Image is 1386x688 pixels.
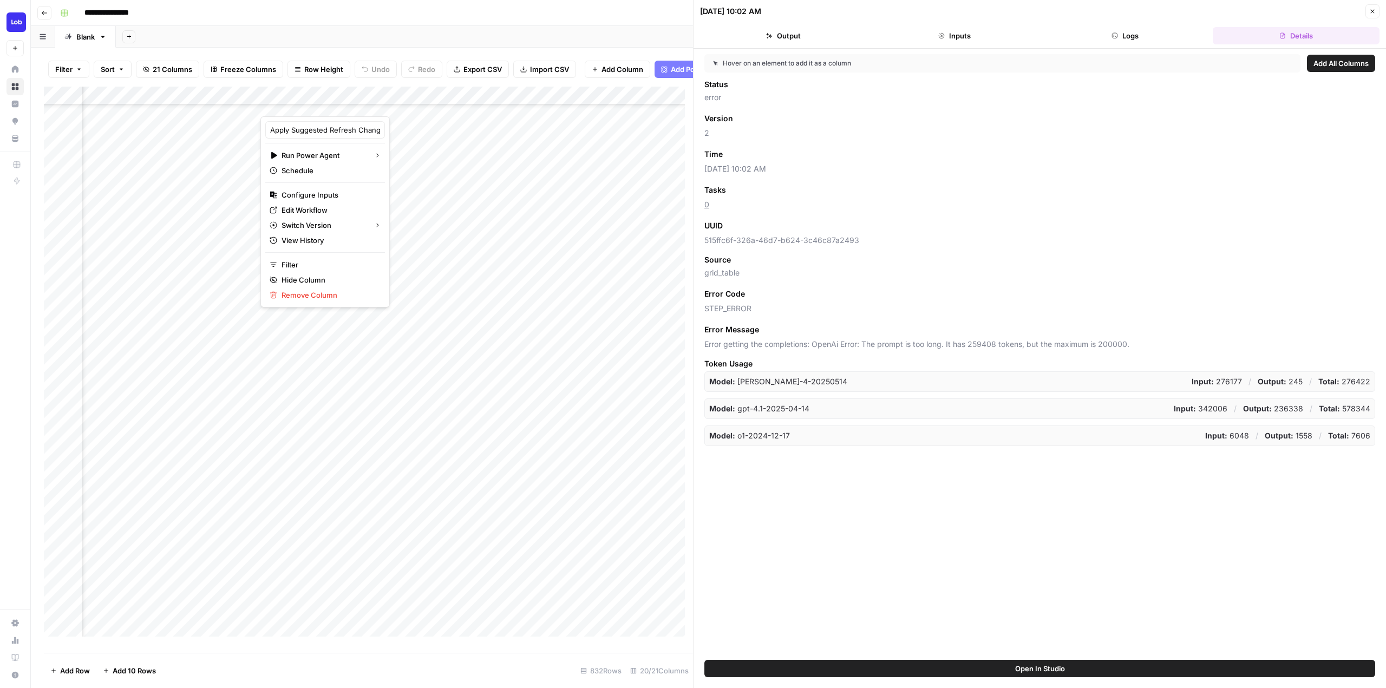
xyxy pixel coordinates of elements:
span: 515ffc6f-326a-46d7-b624-3c46c87a2493 [704,235,1375,246]
p: 1558 [1265,430,1312,441]
span: STEP_ERROR [704,303,1375,314]
span: Add Row [60,665,90,676]
strong: Output: [1243,404,1272,413]
button: Row Height [287,61,350,78]
strong: Input: [1205,431,1227,440]
p: claude-sonnet-4-20250514 [709,376,847,387]
span: Token Usage [704,358,1375,369]
p: gpt-4.1-2025-04-14 [709,403,809,414]
button: Undo [355,61,397,78]
span: Time [704,149,723,160]
p: 276422 [1318,376,1370,387]
div: 20/21 Columns [626,662,693,679]
strong: Input: [1192,377,1214,386]
p: 6048 [1205,430,1249,441]
button: Freeze Columns [204,61,283,78]
span: Configure Inputs [282,189,376,200]
div: Hover on an element to add it as a column [713,58,1071,68]
strong: Total: [1318,377,1339,386]
span: 2 [704,128,1375,139]
strong: Model: [709,377,735,386]
span: Edit Workflow [282,205,376,215]
a: Insights [6,95,24,113]
button: Output [700,27,867,44]
span: Error getting the completions: OpenAi Error: The prompt is too long. It has 259408 tokens, but th... [704,339,1375,350]
button: Filter [48,61,89,78]
span: Filter [282,259,376,270]
strong: Input: [1174,404,1196,413]
a: Opportunities [6,113,24,130]
span: Version [704,113,733,124]
span: grid_table [704,267,1375,278]
button: Add All Columns [1307,55,1375,72]
span: Open In Studio [1015,663,1065,674]
a: Usage [6,632,24,649]
div: Blank [76,31,95,42]
div: 832 Rows [576,662,626,679]
p: / [1248,376,1251,387]
span: Error Code [704,289,745,299]
button: Logs [1042,27,1209,44]
button: 21 Columns [136,61,199,78]
span: error [704,92,1375,103]
span: Redo [418,64,435,75]
span: Status [704,79,728,90]
span: Add 10 Rows [113,665,156,676]
span: Sort [101,64,115,75]
button: Workspace: Lob [6,9,24,36]
span: Switch Version [282,220,365,231]
span: UUID [704,220,723,231]
span: Export CSV [463,64,502,75]
span: [DATE] 10:02 AM [704,163,1375,174]
button: Add Column [585,61,650,78]
strong: Total: [1319,404,1340,413]
p: / [1310,403,1312,414]
span: Add Power Agent [671,64,730,75]
span: Schedule [282,165,376,176]
button: Add 10 Rows [96,662,162,679]
p: / [1319,430,1322,441]
a: Browse [6,78,24,95]
p: 578344 [1319,403,1370,414]
button: Redo [401,61,442,78]
a: Blank [55,26,116,48]
span: 21 Columns [153,64,192,75]
button: Add Row [44,662,96,679]
button: Sort [94,61,132,78]
a: Home [6,61,24,78]
span: Hide Column [282,274,376,285]
strong: Output: [1265,431,1293,440]
a: Learning Hub [6,649,24,666]
p: o1-2024-12-17 [709,430,790,441]
p: 276177 [1192,376,1242,387]
strong: Total: [1328,431,1349,440]
span: Filter [55,64,73,75]
span: Import CSV [530,64,569,75]
span: View History [282,235,376,246]
p: / [1309,376,1312,387]
button: Add Power Agent [655,61,736,78]
span: Source [704,254,731,265]
p: 7606 [1328,430,1370,441]
strong: Model: [709,431,735,440]
span: Freeze Columns [220,64,276,75]
strong: Model: [709,404,735,413]
p: 342006 [1174,403,1227,414]
img: Lob Logo [6,12,26,32]
span: Tasks [704,185,726,195]
div: [DATE] 10:02 AM [700,6,761,17]
p: 245 [1258,376,1303,387]
a: Settings [6,614,24,632]
p: / [1256,430,1258,441]
p: / [1234,403,1237,414]
span: Remove Column [282,290,376,300]
span: Run Power Agent [282,150,365,161]
span: Add All Columns [1313,58,1369,69]
p: 236338 [1243,403,1303,414]
button: Details [1213,27,1380,44]
strong: Output: [1258,377,1286,386]
button: Import CSV [513,61,576,78]
button: Inputs [871,27,1038,44]
a: 0 [704,200,709,209]
span: Error Message [704,324,759,335]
